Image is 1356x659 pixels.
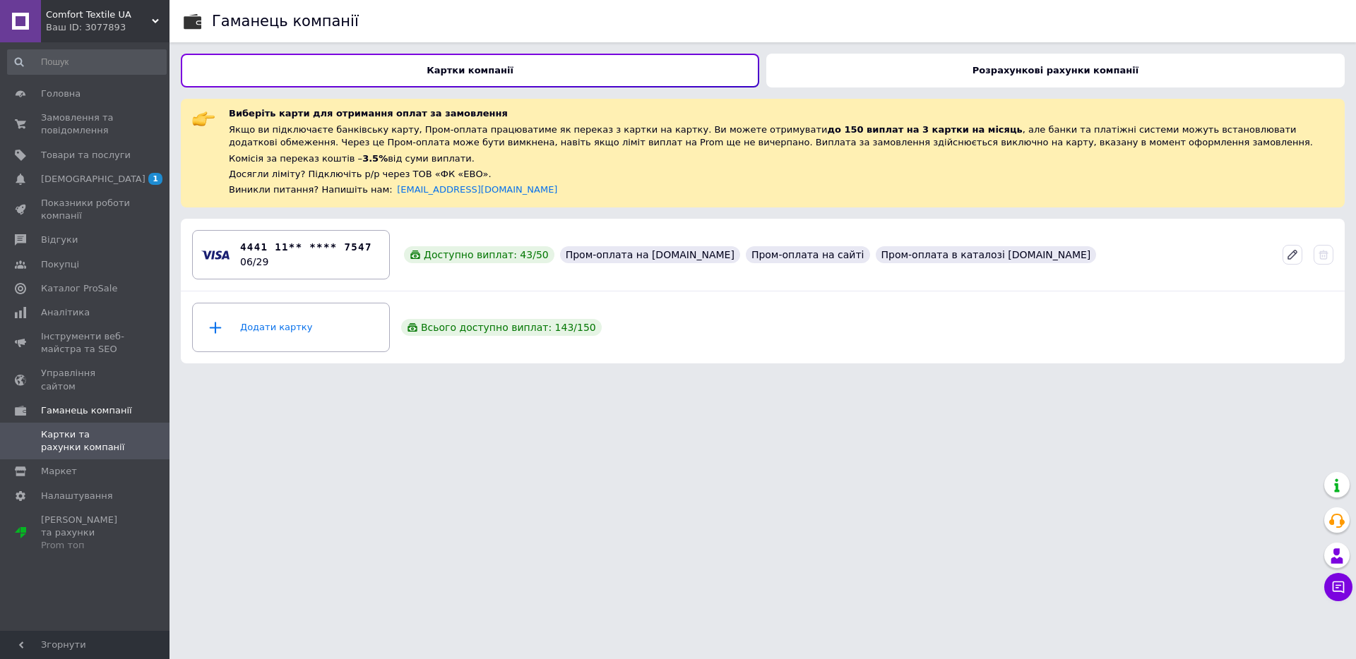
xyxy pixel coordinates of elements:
[41,404,132,417] span: Гаманець компанії
[41,282,117,295] span: Каталог ProSale
[229,108,508,119] span: Виберіть карти для отримання оплат за замовлення
[7,49,167,75] input: Пошук
[46,8,152,21] span: Comfort Textile UA
[41,428,131,454] span: Картки та рахунки компанії
[560,246,740,263] div: Пром-оплата на [DOMAIN_NAME]
[41,258,79,271] span: Покупці
[229,168,1333,181] div: Досягли ліміту? Підключіть р/р через ТОВ «ФК «ЕВО».
[41,173,145,186] span: [DEMOGRAPHIC_DATA]
[41,149,131,162] span: Товари та послуги
[427,65,513,75] b: Картки компанії
[41,111,131,137] span: Замовлення та повідомлення
[212,14,359,29] div: Гаманець компанії
[362,153,388,164] span: 3.5%
[229,152,1333,166] div: Комісія за переказ коштів – від суми виплати.
[41,87,81,100] span: Головна
[41,490,113,502] span: Налаштування
[401,319,602,336] div: Всього доступно виплат: 143 / 150
[41,330,131,356] span: Інструменти веб-майстра та SEO
[41,197,131,222] span: Показники роботи компанії
[973,65,1138,75] b: Розрахункові рахунки компанії
[192,107,215,130] img: :point_right:
[876,246,1097,263] div: Пром-оплата в каталозі [DOMAIN_NAME]
[41,465,77,478] span: Маркет
[397,184,557,195] a: [EMAIL_ADDRESS][DOMAIN_NAME]
[827,124,1022,135] span: до 150 виплат на 3 картки на місяць
[41,306,90,319] span: Аналітика
[148,173,162,185] span: 1
[229,123,1333,150] div: Якщо ви підключаєте банківську карту, Пром-оплата працюватиме як переказ з картки на картку. Ви м...
[41,367,131,392] span: Управління сайтом
[46,21,169,34] div: Ваш ID: 3077893
[1324,573,1352,601] button: Чат з покупцем
[201,306,381,349] div: Додати картку
[41,234,78,246] span: Відгуки
[229,183,1333,196] div: Виникли питання? Напишіть нам:
[41,539,131,552] div: Prom топ
[41,514,131,552] span: [PERSON_NAME] та рахунки
[746,246,870,263] div: Пром-оплата на сайті
[404,246,554,263] div: Доступно виплат: 43 / 50
[240,256,268,267] time: 06/29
